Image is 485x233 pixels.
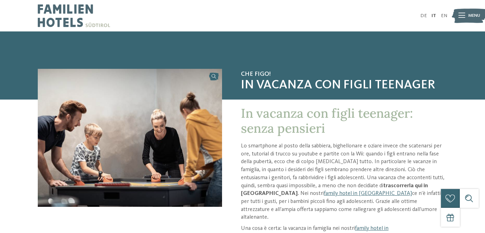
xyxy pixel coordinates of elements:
a: EN [441,13,447,18]
a: IT [431,13,436,18]
a: DE [420,13,427,18]
img: Progettate delle vacanze con i vostri figli teenager? [38,69,222,207]
span: In vacanza con figli teenager: senza pensieri [241,105,413,136]
span: In vacanza con figli teenager [241,78,447,93]
span: Che figo! [241,71,447,78]
a: family hotel in [GEOGRAPHIC_DATA] [324,191,412,196]
span: Menu [468,13,480,19]
p: Lo smartphone al posto della sabbiera, bighellonare e oziare invece che scatenarsi per ore, tutor... [241,142,447,221]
